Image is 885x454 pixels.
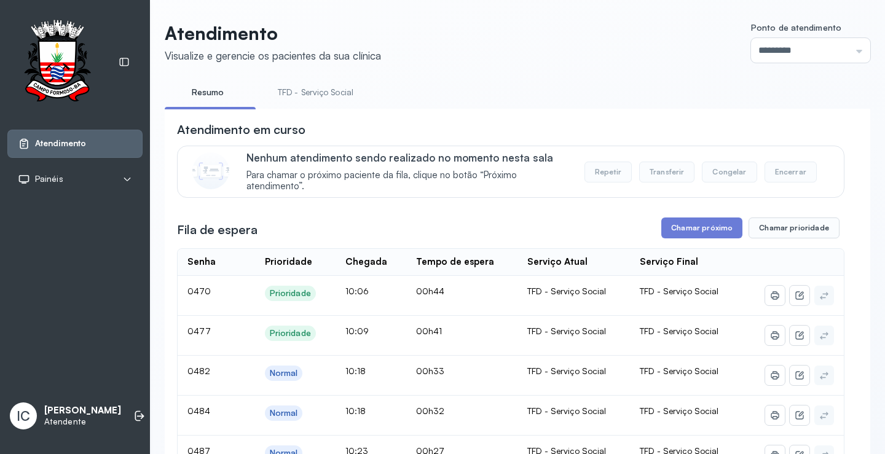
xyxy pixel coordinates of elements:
[246,170,572,193] span: Para chamar o próximo paciente da fila, clique no botão “Próximo atendimento”.
[187,256,216,268] div: Senha
[18,138,132,150] a: Atendimento
[270,288,311,299] div: Prioridade
[246,151,572,164] p: Nenhum atendimento sendo realizado no momento nesta sala
[187,326,211,336] span: 0477
[187,286,211,296] span: 0470
[345,326,369,336] span: 10:09
[265,82,366,103] a: TFD - Serviço Social
[527,366,620,377] div: TFD - Serviço Social
[192,152,229,189] img: Imagem de CalloutCard
[416,286,444,296] span: 00h44
[640,326,718,336] span: TFD - Serviço Social
[640,286,718,296] span: TFD - Serviço Social
[640,256,698,268] div: Serviço Final
[13,20,101,105] img: Logotipo do estabelecimento
[165,22,381,44] p: Atendimento
[44,417,121,427] p: Atendente
[35,174,63,184] span: Painéis
[416,256,494,268] div: Tempo de espera
[416,366,444,376] span: 00h33
[765,162,817,182] button: Encerrar
[35,138,86,149] span: Atendimento
[702,162,757,182] button: Congelar
[270,328,311,339] div: Prioridade
[345,286,369,296] span: 10:06
[270,408,298,418] div: Normal
[345,366,366,376] span: 10:18
[749,217,840,238] button: Chamar prioridade
[661,217,742,238] button: Chamar próximo
[527,405,620,417] div: TFD - Serviço Social
[584,162,632,182] button: Repetir
[165,82,251,103] a: Resumo
[187,366,210,376] span: 0482
[265,256,312,268] div: Prioridade
[640,366,718,376] span: TFD - Serviço Social
[187,405,210,416] span: 0484
[751,22,841,33] span: Ponto de atendimento
[527,286,620,297] div: TFD - Serviço Social
[165,49,381,62] div: Visualize e gerencie os pacientes da sua clínica
[177,121,305,138] h3: Atendimento em curso
[270,368,298,378] div: Normal
[416,405,444,416] span: 00h32
[416,326,442,336] span: 00h41
[345,405,366,416] span: 10:18
[527,326,620,337] div: TFD - Serviço Social
[640,405,718,416] span: TFD - Serviço Social
[527,256,588,268] div: Serviço Atual
[639,162,695,182] button: Transferir
[44,405,121,417] p: [PERSON_NAME]
[345,256,387,268] div: Chegada
[177,221,258,238] h3: Fila de espera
